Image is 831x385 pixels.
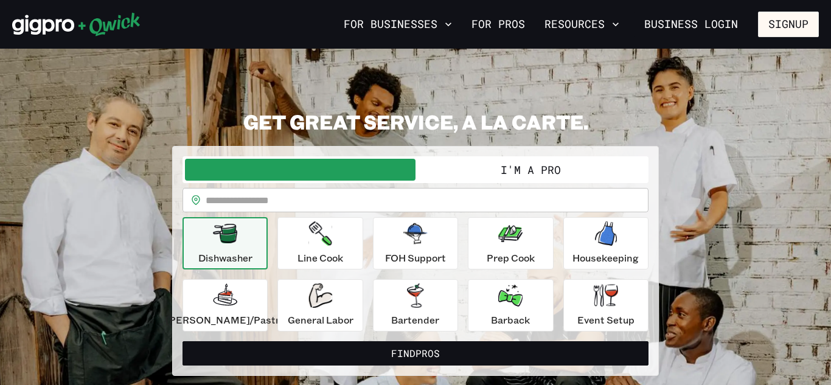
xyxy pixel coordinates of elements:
p: [PERSON_NAME]/Pastry [165,313,285,327]
button: Line Cook [277,217,363,269]
a: For Pros [467,14,530,35]
button: I'm a Business [185,159,415,181]
p: Event Setup [577,313,635,327]
button: Event Setup [563,279,648,331]
p: Prep Cook [487,251,535,265]
button: Resources [540,14,624,35]
button: Signup [758,12,819,37]
button: Housekeeping [563,217,648,269]
button: For Businesses [339,14,457,35]
button: Barback [468,279,553,331]
p: Housekeeping [572,251,639,265]
button: General Labor [277,279,363,331]
p: FOH Support [385,251,446,265]
p: General Labor [288,313,353,327]
button: [PERSON_NAME]/Pastry [183,279,268,331]
p: Bartender [391,313,439,327]
h2: GET GREAT SERVICE, A LA CARTE. [172,109,659,134]
p: Barback [491,313,530,327]
p: Dishwasher [198,251,252,265]
a: Business Login [634,12,748,37]
p: Line Cook [297,251,343,265]
button: I'm a Pro [415,159,646,181]
button: Prep Cook [468,217,553,269]
button: Bartender [373,279,458,331]
button: Dishwasher [183,217,268,269]
button: FOH Support [373,217,458,269]
button: FindPros [183,341,648,366]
